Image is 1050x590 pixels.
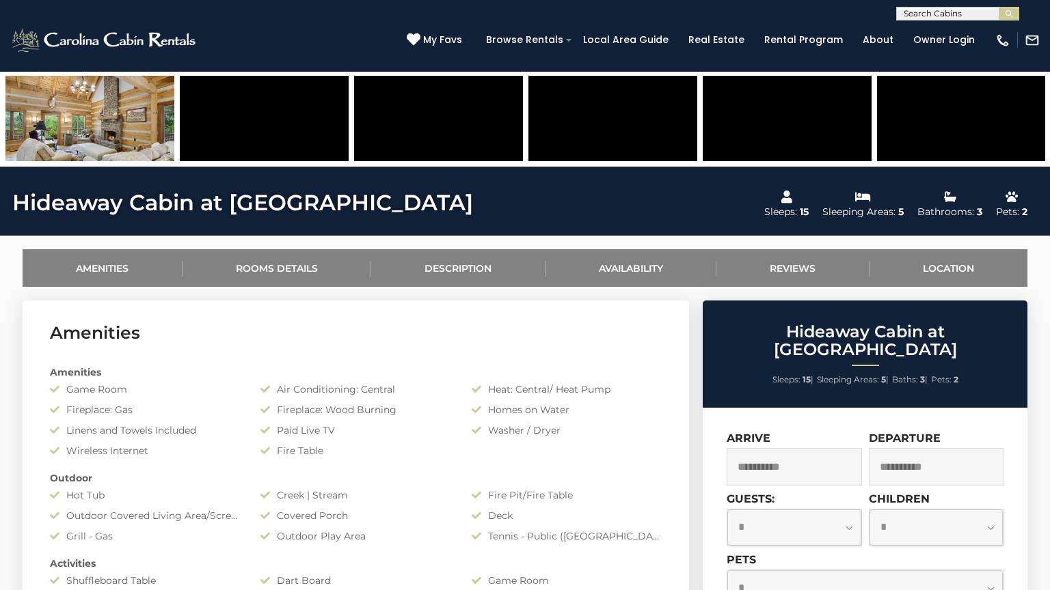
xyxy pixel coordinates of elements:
[727,432,770,445] label: Arrive
[856,29,900,51] a: About
[10,27,200,54] img: White-1-2.png
[682,29,751,51] a: Real Estate
[40,471,672,485] div: Outdoor
[423,33,462,47] span: My Favs
[931,374,952,384] span: Pets:
[40,529,250,543] div: Grill - Gas
[546,249,717,287] a: Availability
[1025,33,1040,48] img: mail-regular-white.png
[250,529,461,543] div: Outdoor Play Area
[757,29,850,51] a: Rental Program
[869,432,941,445] label: Departure
[40,557,672,570] div: Activities
[920,374,925,384] strong: 3
[40,574,250,587] div: Shuffleboard Table
[995,33,1010,48] img: phone-regular-white.png
[877,76,1046,161] img: 166781096
[817,374,879,384] span: Sleeping Areas:
[906,29,982,51] a: Owner Login
[772,371,813,389] li: |
[40,423,250,437] div: Linens and Towels Included
[576,29,675,51] a: Local Area Guide
[870,249,1028,287] a: Location
[803,374,811,384] strong: 15
[461,509,672,522] div: Deck
[250,382,461,396] div: Air Conditioning: Central
[5,76,174,161] img: 166781095
[461,488,672,502] div: Fire Pit/Fire Table
[40,509,250,522] div: Outdoor Covered Living Area/Screened Porch
[50,321,662,345] h3: Amenities
[250,444,461,458] div: Fire Table
[727,553,756,566] label: Pets
[954,374,958,384] strong: 2
[40,488,250,502] div: Hot Tub
[40,444,250,458] div: Wireless Internet
[817,371,889,389] li: |
[407,33,466,48] a: My Favs
[727,492,775,505] label: Guests:
[354,76,523,161] img: 166781140
[40,365,672,379] div: Amenities
[869,492,930,505] label: Children
[40,403,250,417] div: Fireplace: Gas
[706,323,1024,359] h2: Hideaway Cabin at [GEOGRAPHIC_DATA]
[250,488,461,502] div: Creek | Stream
[881,374,886,384] strong: 5
[40,382,250,396] div: Game Room
[250,509,461,522] div: Covered Porch
[528,76,697,161] img: 166781112
[250,423,461,437] div: Paid Live TV
[180,76,349,161] img: 166781121
[250,574,461,587] div: Dart Board
[23,249,183,287] a: Amenities
[716,249,870,287] a: Reviews
[250,403,461,417] div: Fireplace: Wood Burning
[892,374,918,384] span: Baths:
[371,249,546,287] a: Description
[461,529,672,543] div: Tennis - Public ([GEOGRAPHIC_DATA])
[183,249,372,287] a: Rooms Details
[461,382,672,396] div: Heat: Central/ Heat Pump
[461,423,672,437] div: Washer / Dryer
[461,574,672,587] div: Game Room
[479,29,570,51] a: Browse Rentals
[461,403,672,417] div: Homes on Water
[772,374,800,384] span: Sleeps:
[703,76,872,161] img: 166781120
[892,371,928,389] li: |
